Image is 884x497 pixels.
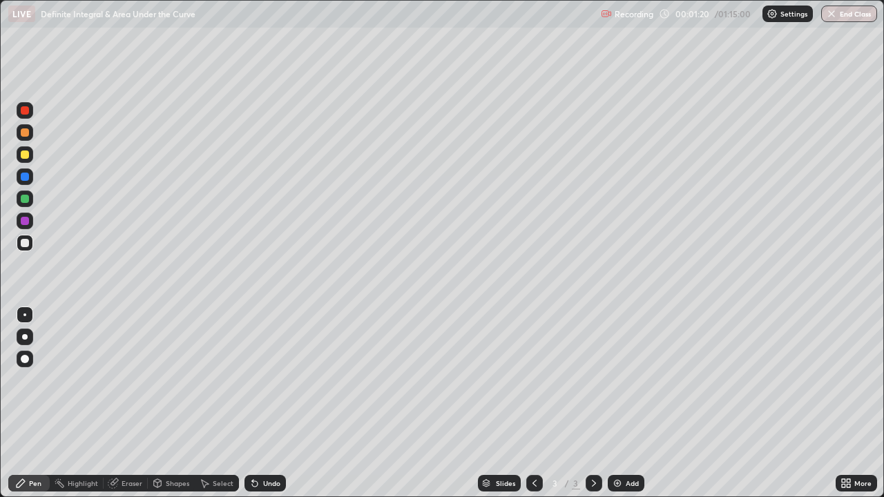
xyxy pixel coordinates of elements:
img: recording.375f2c34.svg [601,8,612,19]
button: End Class [821,6,877,22]
div: Undo [263,480,280,487]
img: add-slide-button [612,478,623,489]
div: 3 [548,479,562,487]
div: Shapes [166,480,189,487]
img: end-class-cross [826,8,837,19]
p: Settings [780,10,807,17]
div: Add [626,480,639,487]
img: class-settings-icons [767,8,778,19]
p: Recording [615,9,653,19]
div: 3 [572,477,580,489]
p: Definite Integral & Area Under the Curve [41,8,195,19]
div: Slides [496,480,515,487]
p: LIVE [12,8,31,19]
div: Select [213,480,233,487]
div: / [565,479,569,487]
div: Highlight [68,480,98,487]
div: Pen [29,480,41,487]
div: Eraser [122,480,142,487]
div: More [854,480,872,487]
